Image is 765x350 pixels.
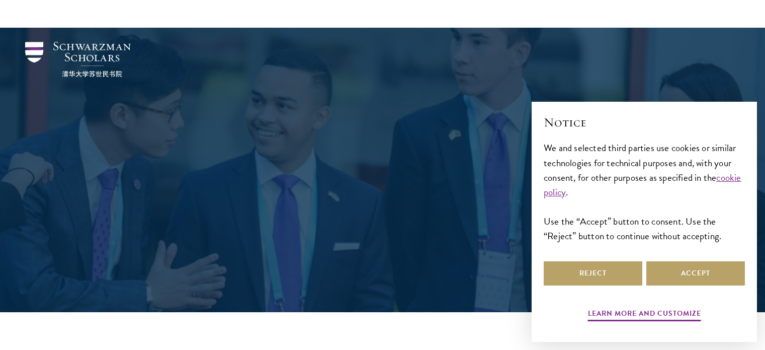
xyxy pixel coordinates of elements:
[588,307,701,323] button: Learn more and customize
[646,261,745,286] button: Accept
[25,42,131,77] img: Schwarzman Scholars
[544,170,741,199] a: cookie policy
[544,261,642,286] button: Reject
[544,114,745,131] h2: Notice
[544,141,745,243] div: We and selected third parties use cookies or similar technologies for technical purposes and, wit...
